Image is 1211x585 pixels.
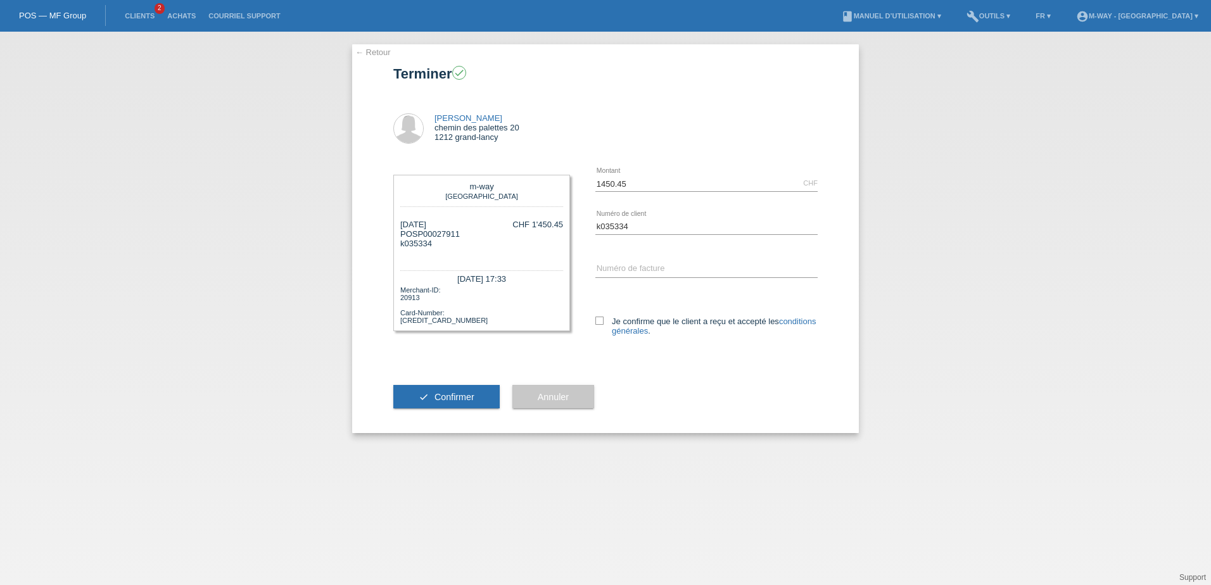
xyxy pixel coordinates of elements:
[595,317,818,336] label: Je confirme que le client a reçu et accepté les .
[1070,12,1205,20] a: account_circlem-way - [GEOGRAPHIC_DATA] ▾
[803,179,818,187] div: CHF
[202,12,286,20] a: Courriel Support
[841,10,854,23] i: book
[419,392,429,402] i: check
[538,392,569,402] span: Annuler
[355,47,391,57] a: ← Retour
[1076,10,1089,23] i: account_circle
[400,285,563,324] div: Merchant-ID: 20913 Card-Number: [CREDIT_CARD_NUMBER]
[400,270,563,285] div: [DATE] 17:33
[161,12,202,20] a: Achats
[400,220,460,258] div: [DATE] POSP00027911
[19,11,86,20] a: POS — MF Group
[453,67,465,79] i: check
[512,220,563,229] div: CHF 1'450.45
[512,385,594,409] button: Annuler
[434,113,502,123] a: [PERSON_NAME]
[393,385,500,409] button: check Confirmer
[118,12,161,20] a: Clients
[400,239,432,248] span: k035334
[434,392,474,402] span: Confirmer
[434,113,519,142] div: chemin des palettes 20 1212 grand-lancy
[1029,12,1057,20] a: FR ▾
[967,10,979,23] i: build
[612,317,816,336] a: conditions générales
[155,3,165,14] span: 2
[403,182,560,191] div: m-way
[403,191,560,200] div: [GEOGRAPHIC_DATA]
[960,12,1017,20] a: buildOutils ▾
[1179,573,1206,582] a: Support
[393,66,818,82] h1: Terminer
[835,12,948,20] a: bookManuel d’utilisation ▾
